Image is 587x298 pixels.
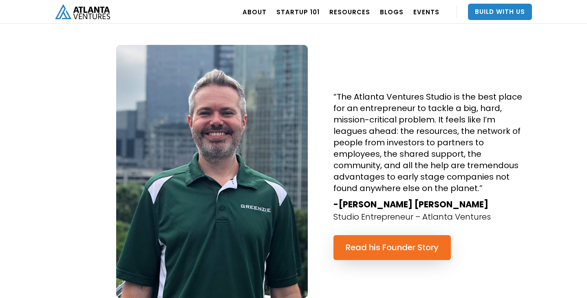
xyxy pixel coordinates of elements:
[333,211,491,223] p: Studio Entrepreneur – Atlanta Ventures
[333,91,525,194] h4: “The Atlanta Ventures Studio is the best place for an entrepreneur to tackle a big, hard, mission...
[333,235,451,260] a: Read his Founder Story
[329,0,370,23] a: RESOURCES
[413,0,439,23] a: EVENTS
[116,45,308,298] img: Charles Brian Quinn
[333,198,488,210] strong: -[PERSON_NAME] [PERSON_NAME]
[276,0,320,23] a: Startup 101
[243,0,267,23] a: ABOUT
[468,4,532,20] a: Build With Us
[380,0,404,23] a: BLOGS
